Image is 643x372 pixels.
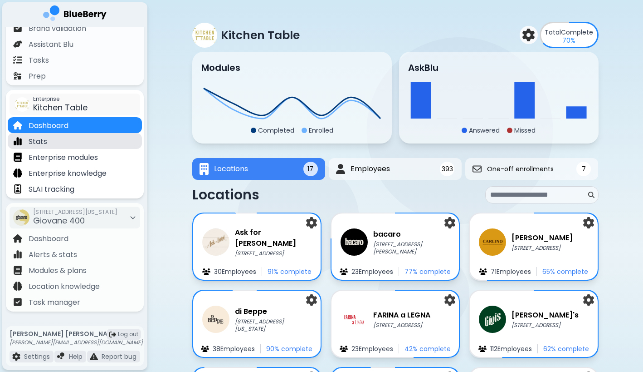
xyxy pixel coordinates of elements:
h3: Modules [201,61,240,74]
p: [STREET_ADDRESS][US_STATE] [235,318,312,332]
p: Missed [514,126,536,134]
p: Enrolled [309,126,333,134]
p: Dashboard [29,233,68,244]
img: settings [306,294,317,306]
img: company thumbnail [341,228,368,256]
img: file icon [13,40,22,49]
p: [STREET_ADDRESS] [373,322,430,329]
p: Kitchen Table [221,28,300,43]
img: file icon [13,121,22,130]
img: company thumbnail [13,209,29,226]
p: Brand validation [29,23,86,34]
span: 7 [582,165,586,173]
p: Stats [29,136,47,147]
img: settings [522,29,535,41]
img: file icon [13,71,22,80]
span: Employees [351,164,390,174]
p: Completed [258,126,294,134]
img: settings [583,217,594,228]
span: [STREET_ADDRESS][US_STATE] [33,208,117,216]
img: file icon [340,268,348,275]
p: 30 Employee s [214,268,256,276]
img: search icon [588,192,594,198]
p: 62 % complete [543,345,589,353]
img: settings [306,217,317,228]
img: file icon [13,184,22,193]
img: file icon [479,268,487,275]
span: 393 [442,165,453,173]
p: 112 Employee s [490,345,532,353]
img: file icon [13,137,22,146]
img: file icon [90,352,98,361]
h3: [PERSON_NAME]'s [511,310,579,321]
p: Location knowledge [29,281,100,292]
p: Task manager [29,297,80,308]
p: Enterprise modules [29,152,98,163]
h3: Ask for [PERSON_NAME] [235,227,312,249]
h3: di Beppe [235,306,312,317]
img: file icon [13,298,22,307]
p: 23 Employee s [351,268,393,276]
p: [STREET_ADDRESS] [235,250,312,257]
p: [STREET_ADDRESS] [511,244,573,252]
span: Kitchen Table [33,102,88,113]
img: file icon [13,266,22,275]
p: 71 Employee s [491,268,531,276]
img: company thumbnail [341,306,368,333]
p: Help [69,352,83,361]
h3: [PERSON_NAME] [511,233,573,243]
button: EmployeesEmployees393 [329,158,462,180]
img: file icon [202,268,210,275]
img: file icon [201,346,209,352]
span: Giovane 400 [33,215,85,226]
img: file icon [13,153,22,162]
img: settings [444,294,455,306]
p: 91 % complete [268,268,312,276]
button: One-off enrollmentsOne-off enrollments7 [465,158,598,180]
span: One-off enrollments [487,165,554,173]
p: [STREET_ADDRESS] [511,322,579,329]
img: file icon [13,24,22,33]
img: Employees [336,164,345,174]
p: 70 % [562,36,575,45]
img: company logo [43,5,107,24]
img: company thumbnail [479,306,506,333]
p: 90 % complete [266,345,312,353]
span: Locations [214,164,248,174]
p: 38 Employee s [213,345,255,353]
p: Dashboard [29,120,68,131]
p: [PERSON_NAME] [PERSON_NAME] [10,330,143,338]
img: company thumbnail [15,97,29,112]
img: Locations [200,163,209,175]
p: Complete [545,28,593,36]
p: Modules & plans [29,265,87,276]
img: file icon [13,55,22,64]
img: file icon [12,352,20,361]
img: logout [109,331,116,338]
img: file icon [57,352,65,361]
p: Prep [29,71,46,82]
button: LocationsLocations17 [192,158,325,180]
span: Log out [118,331,138,338]
img: file icon [478,346,487,352]
img: company thumbnail [479,228,506,256]
img: file icon [13,234,22,243]
p: 42 % complete [404,345,451,353]
img: file icon [13,250,22,259]
span: Total [545,28,561,37]
p: Assistant Blu [29,39,73,50]
p: Answered [469,126,500,134]
p: Locations [192,187,259,203]
img: file icon [13,282,22,291]
p: 23 Employee s [351,345,393,353]
img: company thumbnail [202,228,229,256]
img: file icon [340,346,348,352]
h3: AskBlu [408,61,438,74]
img: company thumbnail [192,23,217,48]
p: 77 % complete [404,268,451,276]
img: company thumbnail [202,306,229,333]
img: settings [583,294,594,306]
p: Settings [24,352,50,361]
p: Alerts & stats [29,249,77,260]
span: Enterprise [33,95,88,103]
